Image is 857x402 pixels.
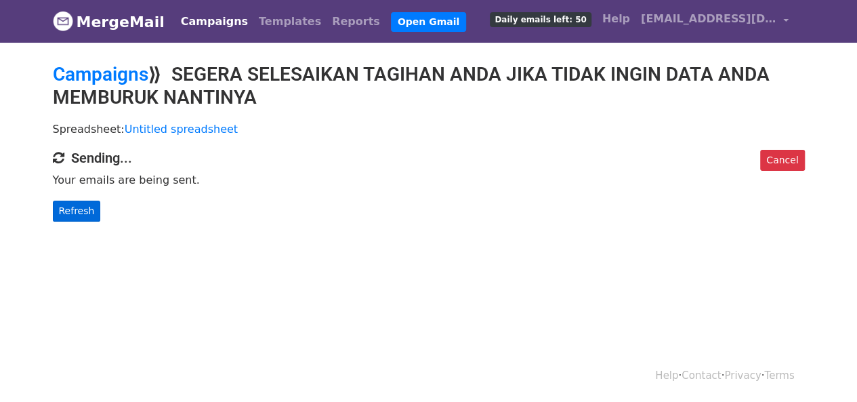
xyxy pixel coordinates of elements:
a: Cancel [760,150,804,171]
p: Spreadsheet: [53,122,805,136]
a: Privacy [724,369,761,382]
a: [EMAIL_ADDRESS][DOMAIN_NAME] [635,5,794,37]
a: Contact [682,369,721,382]
a: Untitled spreadsheet [125,123,238,136]
h2: ⟫ SEGERA SELESAIKAN TAGIHAN ANDA JIKA TIDAK INGIN DATA ANDA MEMBURUK NANTINYA [53,63,805,108]
a: Terms [764,369,794,382]
a: Templates [253,8,327,35]
iframe: Chat Widget [789,337,857,402]
a: Campaigns [175,8,253,35]
span: Daily emails left: 50 [490,12,591,27]
a: Help [597,5,635,33]
a: Daily emails left: 50 [484,5,596,33]
a: Open Gmail [391,12,466,32]
a: Reports [327,8,385,35]
span: [EMAIL_ADDRESS][DOMAIN_NAME] [641,11,776,27]
p: Your emails are being sent. [53,173,805,187]
img: MergeMail logo [53,11,73,31]
a: MergeMail [53,7,165,36]
a: Campaigns [53,63,148,85]
a: Refresh [53,201,101,222]
a: Help [655,369,678,382]
h4: Sending... [53,150,805,166]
